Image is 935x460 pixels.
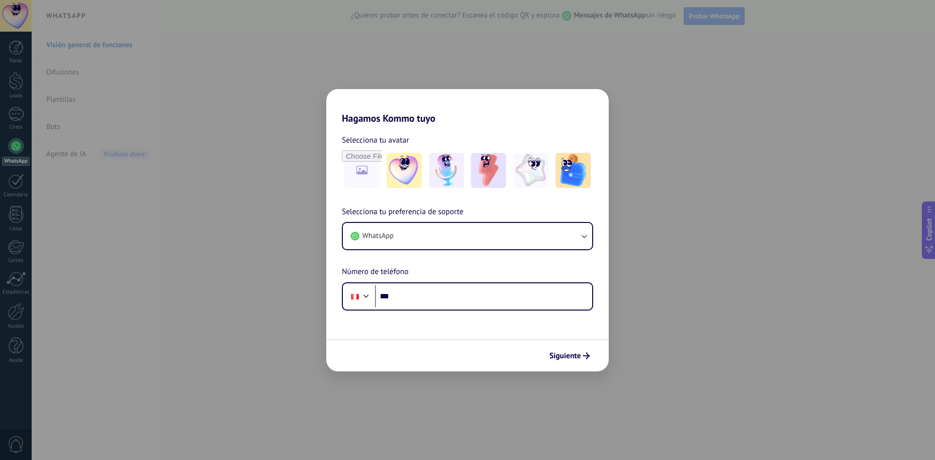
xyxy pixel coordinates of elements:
img: -2.jpeg [429,153,464,188]
h2: Hagamos Kommo tuyo [326,89,609,124]
img: -5.jpeg [556,153,591,188]
span: Selecciona tu preferencia de soporte [342,206,464,219]
button: Siguiente [545,348,594,364]
button: WhatsApp [343,223,592,249]
span: Selecciona tu avatar [342,134,409,147]
span: Siguiente [549,352,581,359]
img: -1.jpeg [387,153,422,188]
div: Peru: + 51 [346,286,364,307]
span: WhatsApp [362,231,393,241]
img: -3.jpeg [471,153,506,188]
img: -4.jpeg [513,153,548,188]
span: Número de teléfono [342,266,409,278]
